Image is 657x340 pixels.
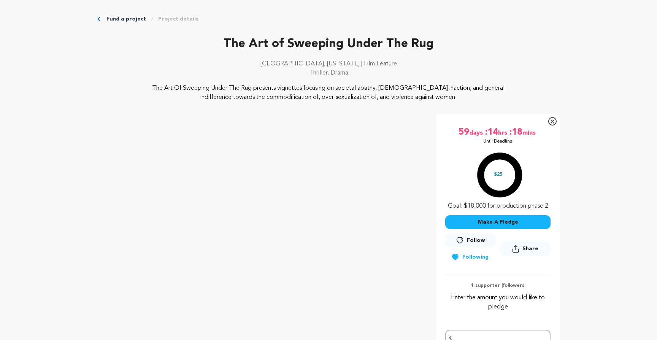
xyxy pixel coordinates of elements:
[498,126,509,138] span: hrs
[445,250,495,264] button: Following
[97,68,560,78] p: Thriller, Drama
[500,242,551,259] span: Share
[106,15,146,23] a: Fund a project
[483,138,513,145] p: Until Deadline
[445,293,551,311] p: Enter the amount you would like to pledge
[445,215,551,229] button: Make A Pledge
[522,126,537,138] span: mins
[97,35,560,53] p: The Art of Sweeping Under The Rug
[445,234,495,247] button: Follow
[467,237,485,244] span: Follow
[144,84,514,102] p: The Art Of Sweeping Under The Rug presents vignettes focusing on societal apathy, [DEMOGRAPHIC_DA...
[509,126,522,138] span: :18
[484,126,498,138] span: :14
[97,59,560,68] p: [GEOGRAPHIC_DATA], [US_STATE] | Film Feature
[459,126,469,138] span: 59
[522,245,538,253] span: Share
[158,15,198,23] a: Project details
[469,126,484,138] span: days
[500,242,551,256] button: Share
[445,283,551,289] p: 1 supporter | followers
[97,15,560,23] div: Breadcrumb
